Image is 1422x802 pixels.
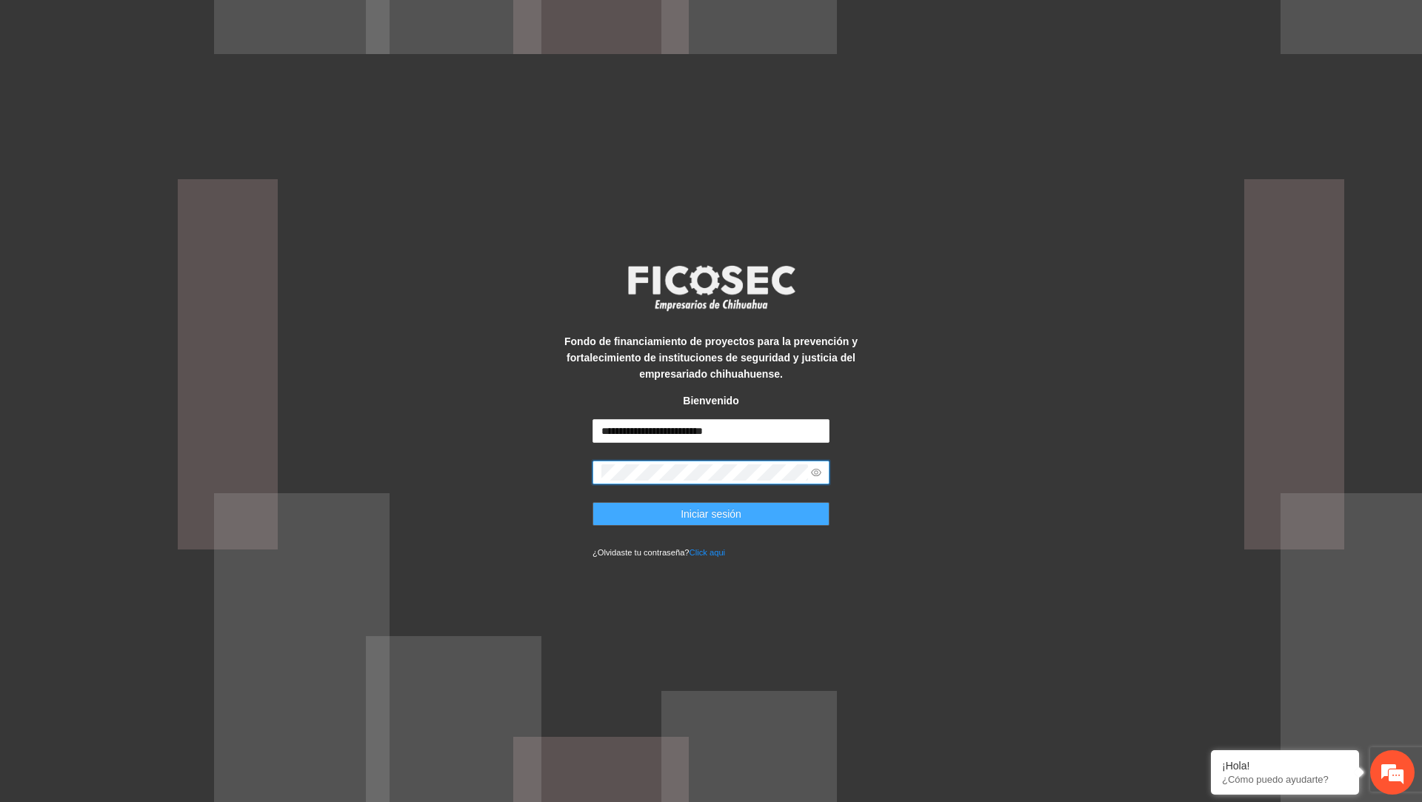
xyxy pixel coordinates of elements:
[683,395,738,407] strong: Bienvenido
[618,261,804,315] img: logo
[77,76,249,95] div: Chatee con nosotros ahora
[811,467,821,478] span: eye
[592,548,725,557] small: ¿Olvidaste tu contraseña?
[243,7,278,43] div: Minimizar ventana de chat en vivo
[690,548,726,557] a: Click aqui
[592,502,829,526] button: Iniciar sesión
[1222,774,1348,785] p: ¿Cómo puedo ayudarte?
[1222,760,1348,772] div: ¡Hola!
[681,506,741,522] span: Iniciar sesión
[86,198,204,347] span: Estamos en línea.
[564,335,858,380] strong: Fondo de financiamiento de proyectos para la prevención y fortalecimiento de instituciones de seg...
[7,404,282,456] textarea: Escriba su mensaje y pulse “Intro”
